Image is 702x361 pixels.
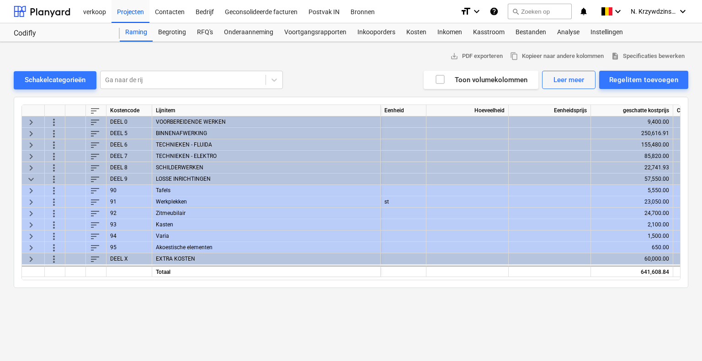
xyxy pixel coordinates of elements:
span: keyboard_arrow_down [26,173,37,184]
span: sort [90,253,101,264]
span: more_vert [48,196,59,207]
div: 22,741.93 [595,162,669,173]
span: more_vert [48,230,59,241]
iframe: Chat Widget [656,317,702,361]
div: Chatwidget [656,317,702,361]
a: Instellingen [585,23,628,42]
span: sort [90,230,101,241]
span: keyboard_arrow_right [26,151,37,162]
a: Onderaanneming [218,23,279,42]
span: search [512,8,519,15]
span: keyboard_arrow_right [26,242,37,253]
span: more_vert [48,116,59,127]
div: DEEL 5 [106,128,152,139]
span: keyboard_arrow_right [26,185,37,196]
span: Kopieer naar andere kolommen [510,51,604,62]
span: more_vert [48,242,59,253]
div: Akoestische elementen [152,242,381,253]
span: more_vert [48,173,59,184]
div: 250,616.91 [595,128,669,139]
div: Kasten [152,219,381,230]
button: Toon volumekolommen [424,71,538,89]
div: 9,400.00 [595,116,669,128]
div: EXTRA KOSTEN [152,253,381,265]
div: Totaal [152,266,381,277]
a: Bestanden [510,23,552,42]
i: keyboard_arrow_down [677,6,688,17]
a: Analyse [552,23,585,42]
span: more_vert [48,139,59,150]
span: sort [90,242,101,253]
i: keyboard_arrow_down [471,6,482,17]
div: 5,550.00 [595,185,669,196]
a: RFQ's [191,23,218,42]
span: content_copy [510,52,518,60]
div: Hoeveelheid [426,105,509,116]
span: PDF exporteren [450,51,503,62]
div: 2,100.00 [595,219,669,230]
span: keyboard_arrow_right [26,116,37,127]
button: Specificaties bewerken [607,49,688,63]
span: more_vert [48,162,59,173]
button: Schakelcategorieën [14,71,96,89]
a: Inkomen [432,23,468,42]
span: sort [90,128,101,139]
div: LOSSE INRICHTINGEN [152,173,381,185]
i: notifications [579,6,588,17]
div: 91 [106,196,152,208]
div: Regelitem toevoegen [609,74,678,86]
div: 1,500.00 [595,230,669,242]
a: Raming [120,23,153,42]
div: TECHNIEKEN - FLUIDA [152,139,381,151]
button: PDF exporteren [447,49,506,63]
div: 641,608.84 [595,267,669,278]
span: sort [90,196,101,207]
button: Regelitem toevoegen [599,71,688,89]
div: Voortgangsrapporten [279,23,352,42]
i: Kennis basis [489,6,499,17]
span: keyboard_arrow_right [26,139,37,150]
div: BINNENAFWERKING [152,128,381,139]
span: more_vert [48,219,59,230]
span: keyboard_arrow_right [26,253,37,264]
span: sort [90,105,101,116]
div: Tafels [152,185,381,196]
div: VOORBEREIDENDE WERKEN [152,116,381,128]
span: sort [90,185,101,196]
div: DEEL X [106,253,152,265]
div: TECHNIEKEN - ELEKTRO [152,151,381,162]
div: 23,050.00 [595,196,669,208]
span: keyboard_arrow_right [26,219,37,230]
button: Kopieer naar andere kolommen [506,49,607,63]
div: Eenheidsprijs [509,105,591,116]
span: more_vert [48,253,59,264]
div: 650.00 [595,242,669,253]
div: DEEL 6 [106,139,152,151]
span: sort [90,116,101,127]
a: Kosten [401,23,432,42]
i: format_size [460,6,471,17]
span: more_vert [48,151,59,162]
div: Varia [152,230,381,242]
button: Leer meer [542,71,596,89]
span: keyboard_arrow_right [26,162,37,173]
a: Inkooporders [352,23,401,42]
div: 95 [106,242,152,253]
div: Toon volumekolommen [435,74,527,86]
span: sort [90,173,101,184]
div: Schakelcategorieën [25,74,85,86]
div: 57,550.00 [595,173,669,185]
span: more_vert [48,185,59,196]
div: Leer meer [553,74,584,86]
div: DEEL 8 [106,162,152,173]
div: st [381,196,426,208]
span: sort [90,151,101,162]
div: Kostencode [106,105,152,116]
span: sort [90,208,101,219]
div: 90 [106,185,152,196]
